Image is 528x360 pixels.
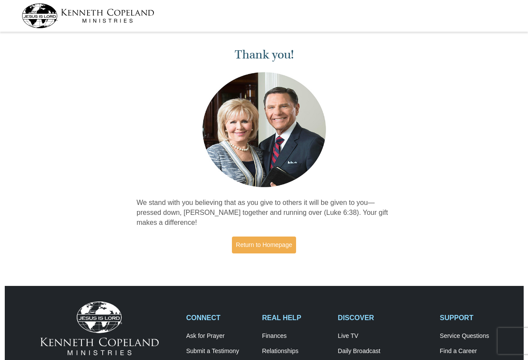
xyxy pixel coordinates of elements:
a: Return to Homepage [232,237,296,253]
h2: REAL HELP [262,314,329,322]
a: Daily Broadcast [338,347,430,355]
a: Ask for Prayer [186,332,253,340]
img: Kenneth Copeland Ministries [40,302,159,355]
a: Find a Career [440,347,507,355]
h2: DISCOVER [338,314,430,322]
img: Kenneth and Gloria [200,70,328,189]
a: Service Questions [440,332,507,340]
a: Finances [262,332,329,340]
a: Submit a Testimony [186,347,253,355]
a: Relationships [262,347,329,355]
h2: CONNECT [186,314,253,322]
h2: SUPPORT [440,314,507,322]
img: kcm-header-logo.svg [22,3,154,28]
a: Live TV [338,332,430,340]
h1: Thank you! [137,48,391,62]
p: We stand with you believing that as you give to others it will be given to you—pressed down, [PER... [137,198,391,228]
